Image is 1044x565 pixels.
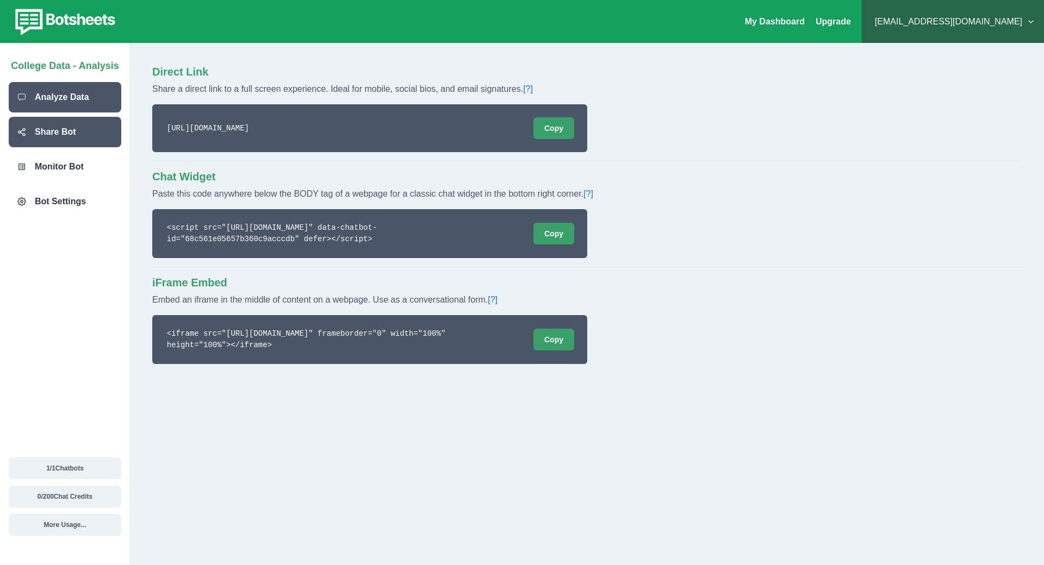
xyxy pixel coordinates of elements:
a: [?] [488,295,498,304]
a: [?] [523,84,533,93]
h2: iFrame Embed [152,276,1022,289]
h2: Direct Link [152,65,1022,78]
button: 1/1Chatbots [9,457,121,479]
p: Analyze Data [35,91,89,104]
button: [EMAIL_ADDRESS][DOMAIN_NAME] [871,11,1035,33]
p: College Data - Analysis [11,54,119,73]
p: Share Bot [35,125,76,139]
a: [?] [583,189,593,198]
button: Copy [533,117,574,139]
p: Bot Settings [35,195,86,208]
button: Copy [533,329,574,350]
a: My Dashboard [745,17,805,26]
button: More Usage... [9,514,121,536]
code: [URL][DOMAIN_NAME] [165,123,251,134]
a: Upgrade [816,17,851,26]
p: Share a direct link to a full screen experience. Ideal for mobile, social bios, and email signatu... [152,78,1022,96]
img: botsheets-logo.png [9,7,119,37]
p: Monitor Bot [35,160,84,173]
h2: Chat Widget [152,170,1022,183]
code: <iframe src="[URL][DOMAIN_NAME]" frameborder="0" width="100%" height="100%"></iframe> [165,328,493,351]
p: Paste this code anywhere below the BODY tag of a webpage for a classic chat widget in the bottom ... [152,183,1022,200]
p: Embed an iframe in the middle of content on a webpage. Use as a conversational form. [152,289,1022,306]
button: 0/200Chat Credits [9,486,121,507]
code: <script src="[URL][DOMAIN_NAME]" data-chatbot-id="68c561e05657b360c9acccdb" defer></script> [165,222,493,245]
button: Copy [533,223,574,244]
